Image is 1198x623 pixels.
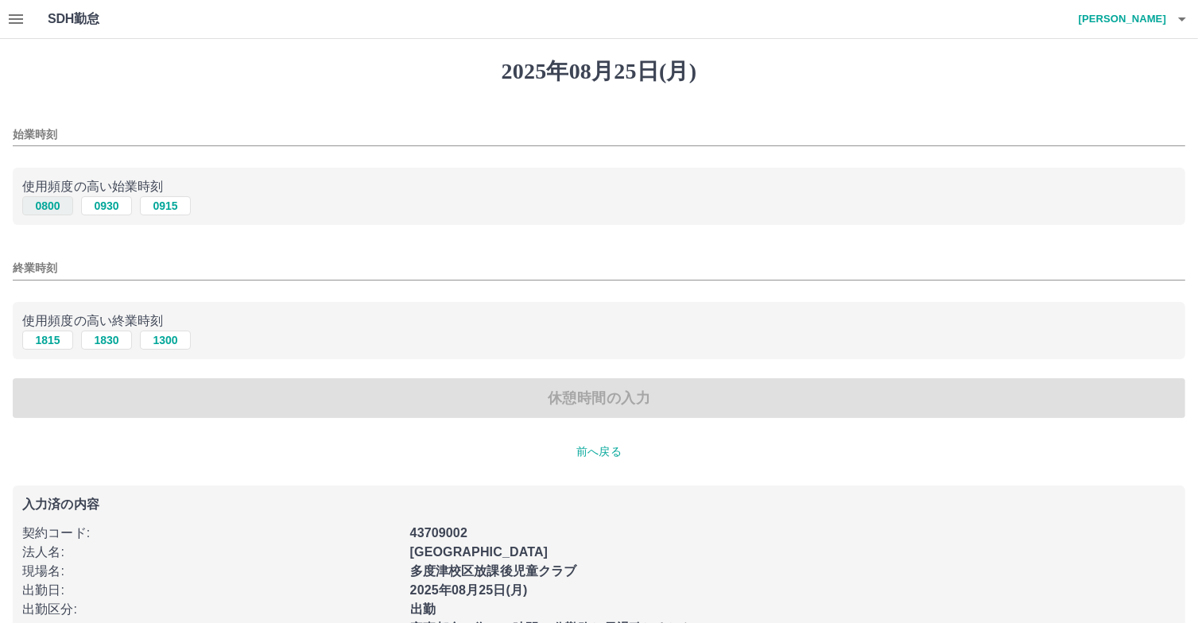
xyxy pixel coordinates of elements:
[140,196,191,215] button: 0915
[22,331,73,350] button: 1815
[13,443,1185,460] p: 前へ戻る
[22,562,401,581] p: 現場名 :
[22,498,1176,511] p: 入力済の内容
[22,196,73,215] button: 0800
[140,331,191,350] button: 1300
[410,583,528,597] b: 2025年08月25日(月)
[22,581,401,600] p: 出勤日 :
[410,526,467,540] b: 43709002
[22,543,401,562] p: 法人名 :
[22,177,1176,196] p: 使用頻度の高い始業時刻
[22,311,1176,331] p: 使用頻度の高い終業時刻
[22,600,401,619] p: 出勤区分 :
[410,545,549,559] b: [GEOGRAPHIC_DATA]
[81,196,132,215] button: 0930
[81,331,132,350] button: 1830
[13,58,1185,85] h1: 2025年08月25日(月)
[410,564,577,578] b: 多度津校区放課後児童クラブ
[22,524,401,543] p: 契約コード :
[410,602,436,616] b: 出勤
